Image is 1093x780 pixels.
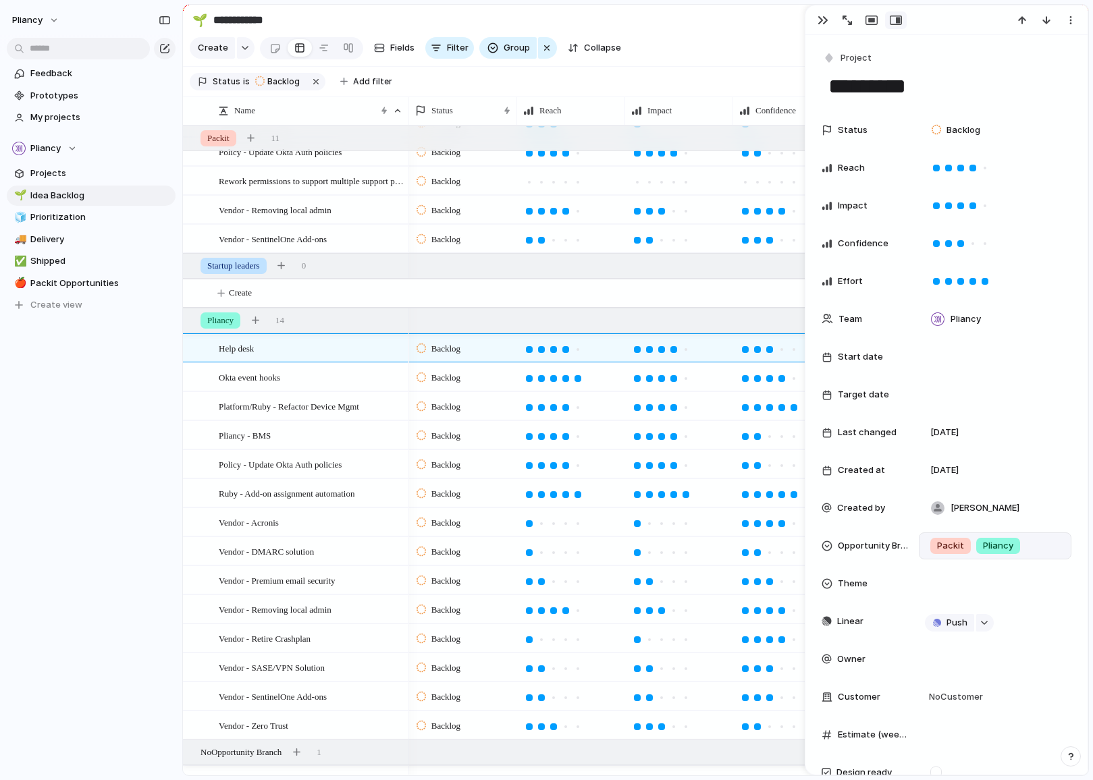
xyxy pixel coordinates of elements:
span: Push [947,616,967,630]
span: Help desk [219,340,254,356]
span: Impact [647,104,672,117]
span: Backlog [431,233,460,246]
span: Estimate (weeks) [838,728,908,742]
span: Policy - Update Okta Auth policies [219,144,342,159]
span: Created at [838,464,885,477]
span: Status [213,76,240,88]
span: Backlog [431,400,460,414]
span: Create view [30,298,82,312]
div: 🌱 [192,11,207,29]
button: 🌱 [189,9,211,31]
span: Backlog [431,146,460,159]
span: Create [229,286,252,300]
button: Backlog [251,74,308,89]
span: Pliancy [207,314,234,327]
button: Collapse [562,37,627,59]
span: Backlog [947,123,980,137]
span: Prototypes [30,89,171,103]
span: Backlog [431,603,460,617]
span: Pliancy [12,13,43,27]
a: 🧊Prioritization [7,207,176,227]
a: 🚚Delivery [7,229,176,250]
span: Collapse [584,41,621,55]
button: Pliancy [7,138,176,159]
button: is [240,74,252,89]
a: Projects [7,163,176,184]
span: Vendor - SentinelOne Add-ons [219,231,327,246]
span: Okta event hooks [219,369,280,385]
span: Backlog [431,429,460,443]
span: Prioritization [30,211,171,224]
button: 🚚 [12,233,26,246]
span: Reach [838,161,865,175]
a: 🌱Idea Backlog [7,186,176,206]
div: 🍎 [14,275,24,291]
button: 🌱 [12,189,26,202]
span: Pliancy [951,312,981,326]
button: 🍎 [12,277,26,290]
span: Vendor - Removing local admin [219,601,331,617]
a: My projects [7,107,176,128]
span: Backlog [431,487,460,501]
a: Feedback [7,63,176,84]
span: Feedback [30,67,171,80]
span: Name [234,104,255,117]
span: [PERSON_NAME] [951,501,1019,515]
span: Created by [837,501,885,515]
button: Push [925,614,974,632]
span: Last changed [838,426,897,439]
button: Pliancy [6,9,66,31]
span: Startup leaders [207,259,260,273]
span: Status [431,104,453,117]
button: Create view [7,295,176,315]
span: Projects [30,167,171,180]
span: Backlog [431,342,460,356]
button: 🧊 [12,211,26,224]
span: Status [838,123,868,137]
span: Backlog [431,371,460,385]
span: My projects [30,111,171,124]
div: ✅ [14,254,24,269]
span: Impact [838,199,868,213]
span: 11 [271,132,280,145]
button: Create [190,37,235,59]
span: Delivery [30,233,171,246]
span: Rework permissions to support multiple support partners [219,173,404,188]
button: Filter [425,37,474,59]
span: 1 [317,746,321,759]
span: Backlog [431,690,460,704]
span: Backlog [431,719,460,733]
span: Target date [838,388,889,401]
span: Policy - Update Okta Auth policies [219,456,342,472]
button: Project [820,49,876,68]
span: Vendor - Retire Crashplan [219,630,311,646]
span: Backlog [431,574,460,588]
span: is [243,76,250,88]
span: Ruby - Add-on assignment automation [219,485,354,501]
span: Pliancy - BMS [219,427,271,443]
span: Vendor - DMARC solution [219,543,314,559]
button: Add filter [332,72,400,91]
span: Backlog [431,458,460,472]
span: Packit [937,539,964,553]
div: ✅Shipped [7,251,176,271]
span: Packit Opportunities [30,277,171,290]
span: Vendor - SentinelOne Add-ons [219,688,327,704]
span: 14 [275,314,284,327]
span: Fields [390,41,415,55]
span: Team [838,312,862,326]
span: 0 [302,259,306,273]
span: Pliancy [30,142,61,155]
div: 🚚 [14,231,24,247]
button: ✅ [12,254,26,268]
span: Shipped [30,254,171,268]
span: Theme [838,577,868,590]
span: Confidence [755,104,796,117]
span: Platform/Ruby - Refactor Device Mgmt [219,398,359,414]
span: Vendor - Premium email security [219,572,336,588]
span: Opportunity Branch [838,539,908,553]
span: Owner [837,652,865,666]
span: [DATE] [930,464,959,477]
